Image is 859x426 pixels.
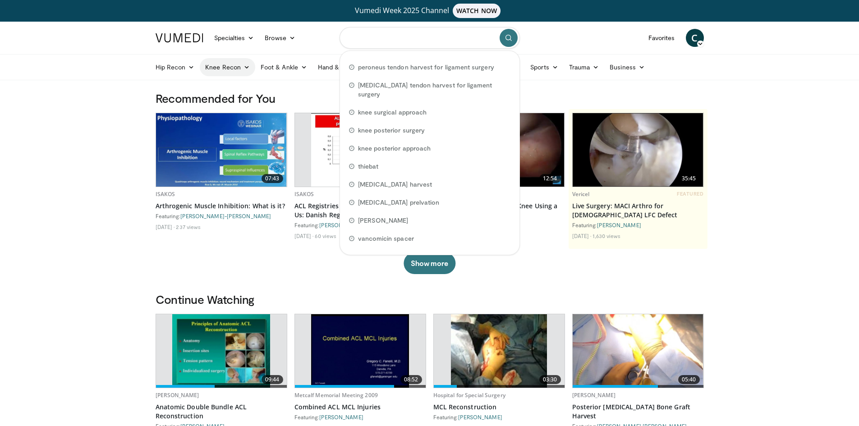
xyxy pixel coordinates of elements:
[157,4,703,18] a: Vumedi Week 2025 ChannelWATCH NOW
[294,391,378,399] a: Metcalf Memorial Meeting 2009
[400,375,422,384] span: 08:52
[678,375,700,384] span: 05:40
[172,314,270,388] img: 38685_0000_3.png.620x360_q85_upscale.jpg
[677,191,703,197] span: FEATURED
[433,391,505,399] a: Hospital for Special Surgery
[311,113,409,187] img: 6299659c-5c82-440a-827e-4a3b616f7eb7.620x360_q85_upscale.jpg
[451,314,547,388] img: Marx_MCL_100004569_3.jpg.620x360_q85_upscale.jpg
[209,29,260,47] a: Specialties
[358,63,494,72] span: peroneus tendon harvest for ligament surgery
[156,113,287,187] img: a9223f72-b286-40a0-8bef-b25a35cc3e18.620x360_q85_upscale.jpg
[150,58,200,76] a: Hip Recon
[358,108,427,117] span: knee surgical approach
[262,375,283,384] span: 09:44
[573,113,703,187] a: 35:45
[604,58,650,76] a: Business
[294,190,314,198] a: ISAKOS
[358,81,510,99] span: [MEDICAL_DATA] tendon harvest for ligament surgery
[180,213,271,219] a: [PERSON_NAME]-[PERSON_NAME]
[433,403,565,412] a: MCL Reconstruction
[572,202,704,220] a: Live Surgery: MACI Arthro for [DEMOGRAPHIC_DATA] LFC Defect
[319,222,363,228] a: [PERSON_NAME]
[340,27,520,49] input: Search topics, interventions
[312,58,371,76] a: Hand & Wrist
[294,413,426,421] div: Featuring:
[525,58,564,76] a: Sports
[573,314,703,388] img: cc113686-3311-4624-90d8-90001a244ac3.620x360_q85_upscale.jpg
[358,216,409,225] span: [PERSON_NAME]
[453,4,501,18] span: WATCH NOW
[156,223,175,230] li: [DATE]
[156,314,287,388] a: 09:44
[156,212,287,220] div: Featuring:
[311,314,409,388] img: 641017_3.png.620x360_q85_upscale.jpg
[176,223,201,230] li: 237 views
[643,29,680,47] a: Favorites
[686,29,704,47] a: C
[678,174,700,183] span: 35:45
[156,403,287,421] a: Anatomic Double Bundle ACL Reconstruction
[572,391,616,399] a: [PERSON_NAME]
[294,232,314,239] li: [DATE]
[572,221,704,229] div: Featuring:
[294,403,426,412] a: Combined ACL MCL Injuries
[156,113,287,187] a: 07:43
[156,33,203,42] img: VuMedi Logo
[358,180,432,189] span: [MEDICAL_DATA] harvest
[433,413,565,421] div: Featuring:
[404,252,455,274] button: Show more
[294,202,426,220] a: ACL Registries - What Have They Taught Us: Danish Registry
[200,58,255,76] a: Knee Recon
[156,202,287,211] a: Arthrogenic Muscle Inhibition: What is it?
[315,232,336,239] li: 60 views
[572,190,590,198] a: Vericel
[294,221,426,229] div: Featuring:
[319,414,363,420] a: [PERSON_NAME]
[358,162,379,171] span: thiebat
[593,232,620,239] li: 1,630 views
[262,174,283,183] span: 07:43
[156,292,704,307] h3: Continue Watching
[156,91,704,105] h3: Recommended for You
[358,144,431,153] span: knee posterior approach
[573,113,703,187] img: eb023345-1e2d-4374-a840-ddbc99f8c97c.620x360_q85_upscale.jpg
[156,190,175,198] a: ISAKOS
[572,403,704,421] a: Posterior [MEDICAL_DATA] Bone Graft Harvest
[255,58,312,76] a: Foot & Ankle
[597,222,641,228] a: [PERSON_NAME]
[539,174,561,183] span: 12:54
[259,29,301,47] a: Browse
[358,234,414,243] span: vancomicin spacer
[564,58,605,76] a: Trauma
[434,314,565,388] a: 03:30
[358,126,425,135] span: knee posterior surgery
[156,391,199,399] a: [PERSON_NAME]
[539,375,561,384] span: 03:30
[295,113,426,187] a: 05:08
[573,314,703,388] a: 05:40
[458,414,502,420] a: [PERSON_NAME]
[295,314,426,388] a: 08:52
[358,198,440,207] span: [MEDICAL_DATA] prelvation
[572,232,592,239] li: [DATE]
